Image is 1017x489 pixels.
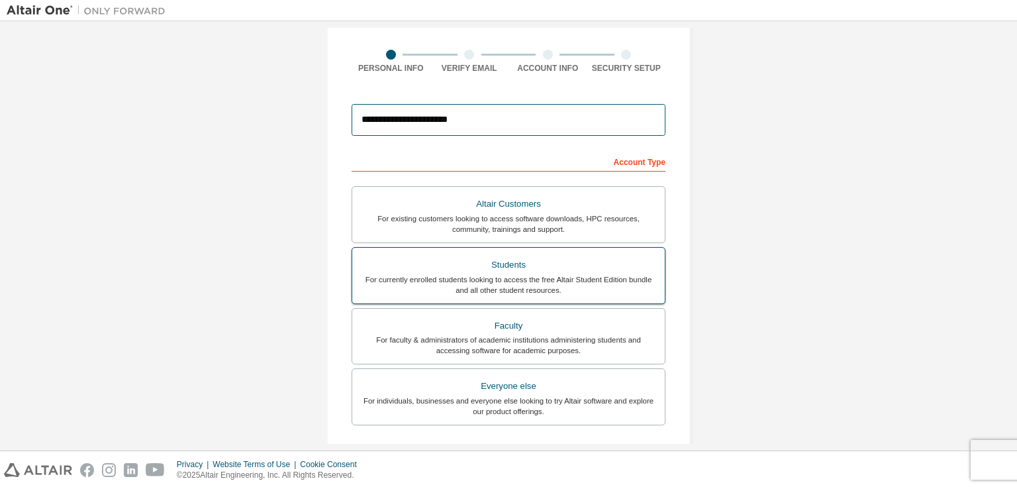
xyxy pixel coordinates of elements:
[360,256,657,274] div: Students
[587,63,666,74] div: Security Setup
[360,377,657,396] div: Everyone else
[360,396,657,417] div: For individuals, businesses and everyone else looking to try Altair software and explore our prod...
[80,463,94,477] img: facebook.svg
[430,63,509,74] div: Verify Email
[102,463,116,477] img: instagram.svg
[177,459,213,470] div: Privacy
[352,63,430,74] div: Personal Info
[360,195,657,213] div: Altair Customers
[360,317,657,335] div: Faculty
[360,274,657,296] div: For currently enrolled students looking to access the free Altair Student Edition bundle and all ...
[360,213,657,235] div: For existing customers looking to access software downloads, HPC resources, community, trainings ...
[300,459,364,470] div: Cookie Consent
[360,335,657,356] div: For faculty & administrators of academic institutions administering students and accessing softwa...
[124,463,138,477] img: linkedin.svg
[508,63,587,74] div: Account Info
[4,463,72,477] img: altair_logo.svg
[352,150,665,172] div: Account Type
[146,463,165,477] img: youtube.svg
[213,459,300,470] div: Website Terms of Use
[7,4,172,17] img: Altair One
[177,470,365,481] p: © 2025 Altair Engineering, Inc. All Rights Reserved.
